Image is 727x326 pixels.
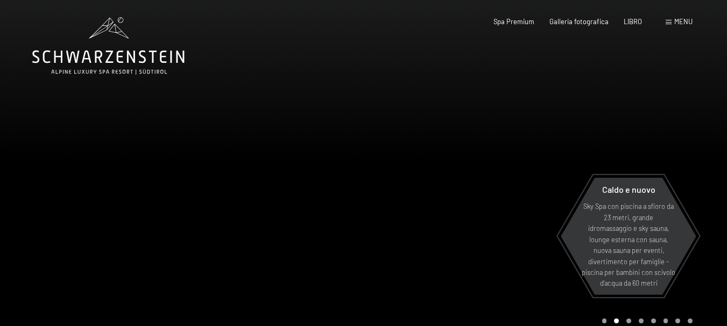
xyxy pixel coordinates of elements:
a: Caldo e nuovo Sky Spa con piscina a sfioro da 23 metri, grande idromassaggio e sky sauna, lounge ... [560,177,697,295]
div: Pagina 3 della giostra [626,318,631,323]
div: Pagina 4 del carosello [639,318,644,323]
font: Caldo e nuovo [602,184,655,194]
font: Sky Spa con piscina a sfioro da 23 metri, grande idromassaggio e sky sauna, lounge esterna con sa... [582,202,675,287]
div: Pagina 6 della giostra [664,318,668,323]
a: Spa Premium [493,17,534,26]
div: Pagina Carosello 2 (Diapositiva corrente) [614,318,619,323]
div: Paginazione carosello [598,318,693,323]
a: LIBRO [624,17,642,26]
div: Pagina carosello 1 [602,318,607,323]
a: Galleria fotografica [549,17,609,26]
div: Pagina 8 della giostra [688,318,693,323]
font: menu [674,17,693,26]
div: Pagina 5 della giostra [651,318,656,323]
div: Carosello Pagina 7 [675,318,680,323]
